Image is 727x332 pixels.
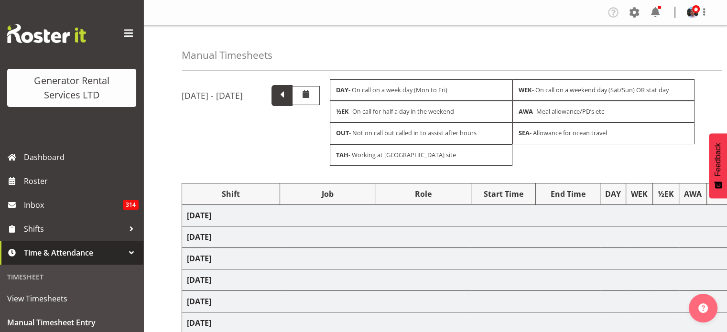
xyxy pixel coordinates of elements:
div: End Time [541,188,595,200]
h5: [DATE] - [DATE] [182,90,243,101]
div: AWA [684,188,702,200]
span: Roster [24,174,139,188]
a: View Timesheets [2,287,141,311]
span: Dashboard [24,150,139,164]
div: Timesheet [2,267,141,287]
div: - Meal allowance/PD’s etc [512,101,695,122]
img: help-xxl-2.png [698,303,708,313]
div: Job [285,188,369,200]
strong: AWA [519,107,533,116]
button: Feedback - Show survey [709,133,727,198]
span: View Timesheets [7,291,136,306]
span: Time & Attendance [24,246,124,260]
span: Shifts [24,222,124,236]
div: - Not on call but called in to assist after hours [330,122,512,144]
div: - On call on a weekend day (Sat/Sun) OR stat day [512,79,695,101]
strong: ½EK [336,107,349,116]
div: Start Time [476,188,531,200]
div: Shift [187,188,275,200]
div: Role [380,188,466,200]
div: - Working at [GEOGRAPHIC_DATA] site [330,144,512,166]
div: ½EK [658,188,674,200]
strong: OUT [336,129,349,137]
span: Feedback [714,143,722,176]
img: Rosterit website logo [7,24,86,43]
strong: SEA [519,129,530,137]
div: - On call for half a day in the weekend [330,101,512,122]
img: jacques-engelbrecht1e891c9ce5a0e1434353ba6e107c632d.png [687,7,698,18]
strong: TAH [336,150,348,159]
div: DAY [605,188,621,200]
span: Inbox [24,198,123,212]
div: - On call on a week day (Mon to Fri) [330,79,512,101]
span: 314 [123,200,139,210]
div: - Allowance for ocean travel [512,122,695,144]
h4: Manual Timesheets [182,50,272,61]
div: Generator Rental Services LTD [17,74,127,102]
span: Manual Timesheet Entry [7,315,136,330]
div: WEK [631,188,648,200]
strong: DAY [336,86,348,94]
strong: WEK [519,86,532,94]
